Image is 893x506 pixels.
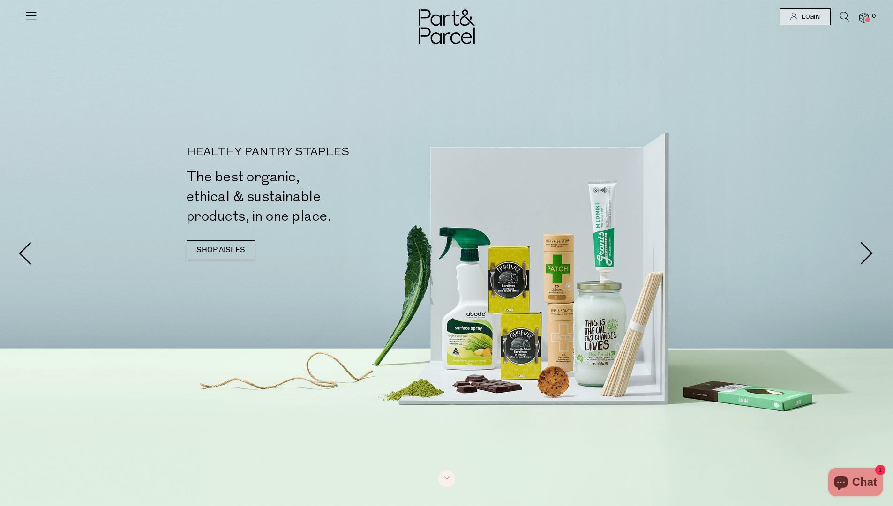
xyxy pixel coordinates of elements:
inbox-online-store-chat: Shopify online store chat [825,468,885,499]
img: Part&Parcel [419,9,475,44]
a: SHOP AISLES [187,240,255,259]
a: 0 [859,13,869,22]
span: 0 [870,12,878,21]
p: HEALTHY PANTRY STAPLES [187,147,450,158]
h2: The best organic, ethical & sustainable products, in one place. [187,167,450,226]
span: Login [799,13,820,21]
a: Login [780,8,831,25]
